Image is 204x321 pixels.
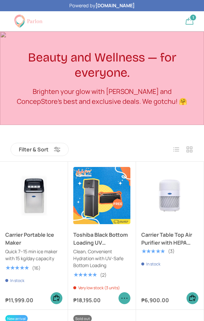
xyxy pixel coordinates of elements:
[141,167,198,224] a: Carrier Table Top Air Purifier with HEPA Filter and Aromatherapy
[5,231,62,247] a: Carrier Portable Ice Maker
[69,2,135,9] p: Powered by
[192,15,194,20] span: 1
[11,50,193,81] h2: Beauty and Wellness — for everyone.
[95,2,135,9] strong: [DOMAIN_NAME]
[19,146,49,153] span: Filter & Sort
[11,143,69,156] button: Filter & Sort
[73,167,130,224] a: Toshiba Black Bottom Loading UV Sterilization Water Dispenser
[5,167,62,224] a: Carrier Portable Ice Maker
[13,87,191,106] div: Brighten your glow with [PERSON_NAME] and ConcepStore's best and exclusive deals. We gotchu! 🤗
[73,231,130,247] a: Toshiba Black Bottom Loading UV Sterilization Water Dispenser
[141,231,198,247] a: Carrier Table Top Air Purifier with HEPA Filter and Aromatherapy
